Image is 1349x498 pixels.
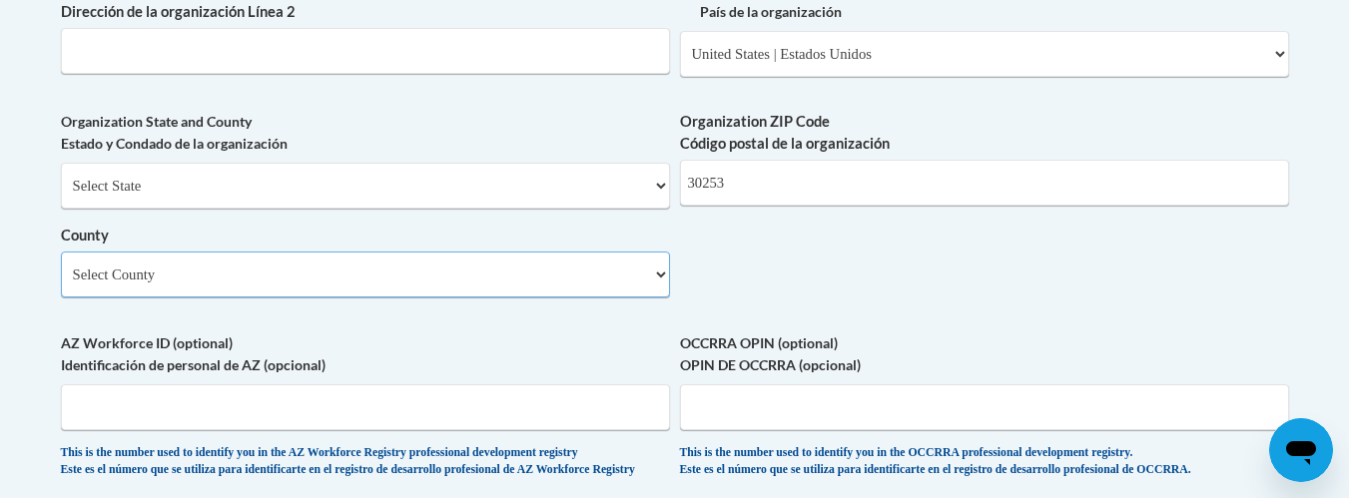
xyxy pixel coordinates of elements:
[680,111,1289,155] label: Organization ZIP Code Código postal de la organización
[61,225,670,247] label: County
[61,445,670,478] div: This is the number used to identify you in the AZ Workforce Registry professional development reg...
[680,445,1289,478] div: This is the number used to identify you in the OCCRRA professional development registry. Este es ...
[680,160,1289,206] input: Metadata input
[61,28,670,74] input: Metadata input
[61,332,670,376] label: AZ Workforce ID (optional) Identificación de personal de AZ (opcional)
[61,111,670,155] label: Organization State and County Estado y Condado de la organización
[1269,418,1333,482] iframe: Button to launch messaging window, conversation in progress
[680,332,1289,376] label: OCCRRA OPIN (optional) OPIN DE OCCRRA (opcional)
